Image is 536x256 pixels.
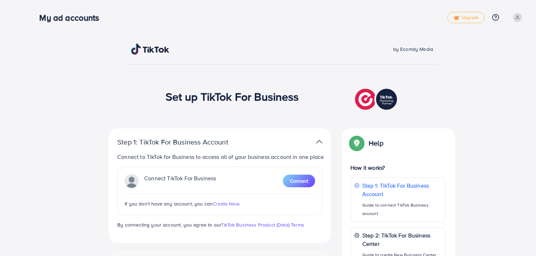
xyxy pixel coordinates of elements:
a: tickUpgrade [447,12,485,23]
img: TikTok partner [355,87,399,112]
p: Step 1: TikTok For Business Account [117,138,250,146]
span: by Ecomdy Media [393,46,433,53]
img: Popup guide [350,137,363,149]
h1: Set up TikTok For Business [166,90,299,103]
p: Step 2: TikTok For Business Center [362,231,441,248]
span: Upgrade [453,15,479,20]
p: Step 1: TikTok For Business Account [362,181,441,198]
img: TikTok [131,43,169,55]
p: Guide to connect TikTok Business account [362,201,441,218]
p: How it works? [350,163,445,172]
h3: My ad accounts [39,13,105,23]
p: Help [369,139,383,147]
img: tick [453,15,459,20]
img: TikTok partner [316,137,322,147]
